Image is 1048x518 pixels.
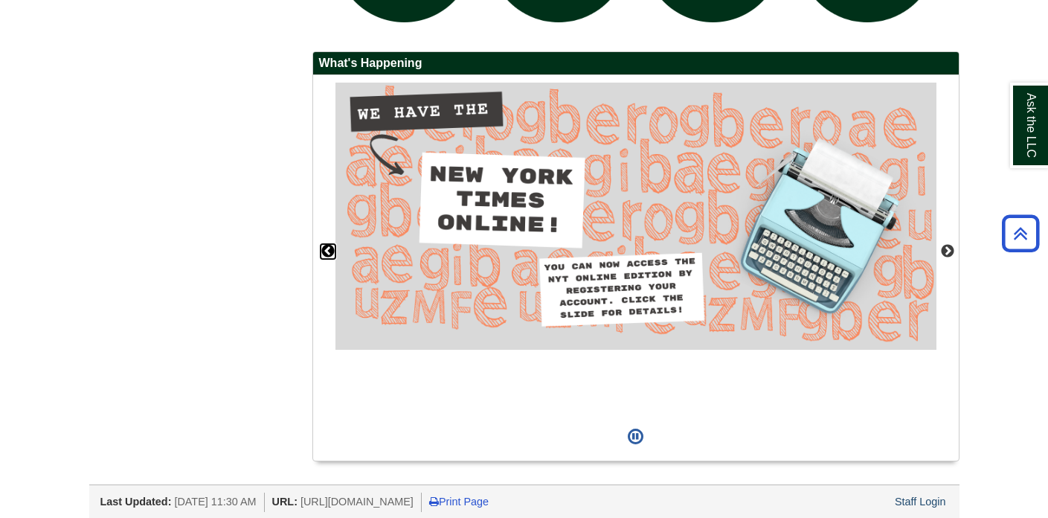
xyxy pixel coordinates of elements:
[429,496,489,508] a: Print Page
[335,83,936,350] img: Access the New York Times online edition.
[429,496,439,507] i: Print Page
[940,244,955,259] button: Next
[997,223,1044,243] a: Back to Top
[174,496,256,508] span: [DATE] 11:30 AM
[895,496,946,508] a: Staff Login
[100,496,172,508] span: Last Updated:
[623,421,648,453] button: Pause
[321,244,335,259] button: Previous
[335,83,936,421] div: This box contains rotating images
[313,52,959,75] h2: What's Happening
[300,496,414,508] span: [URL][DOMAIN_NAME]
[272,496,298,508] span: URL:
